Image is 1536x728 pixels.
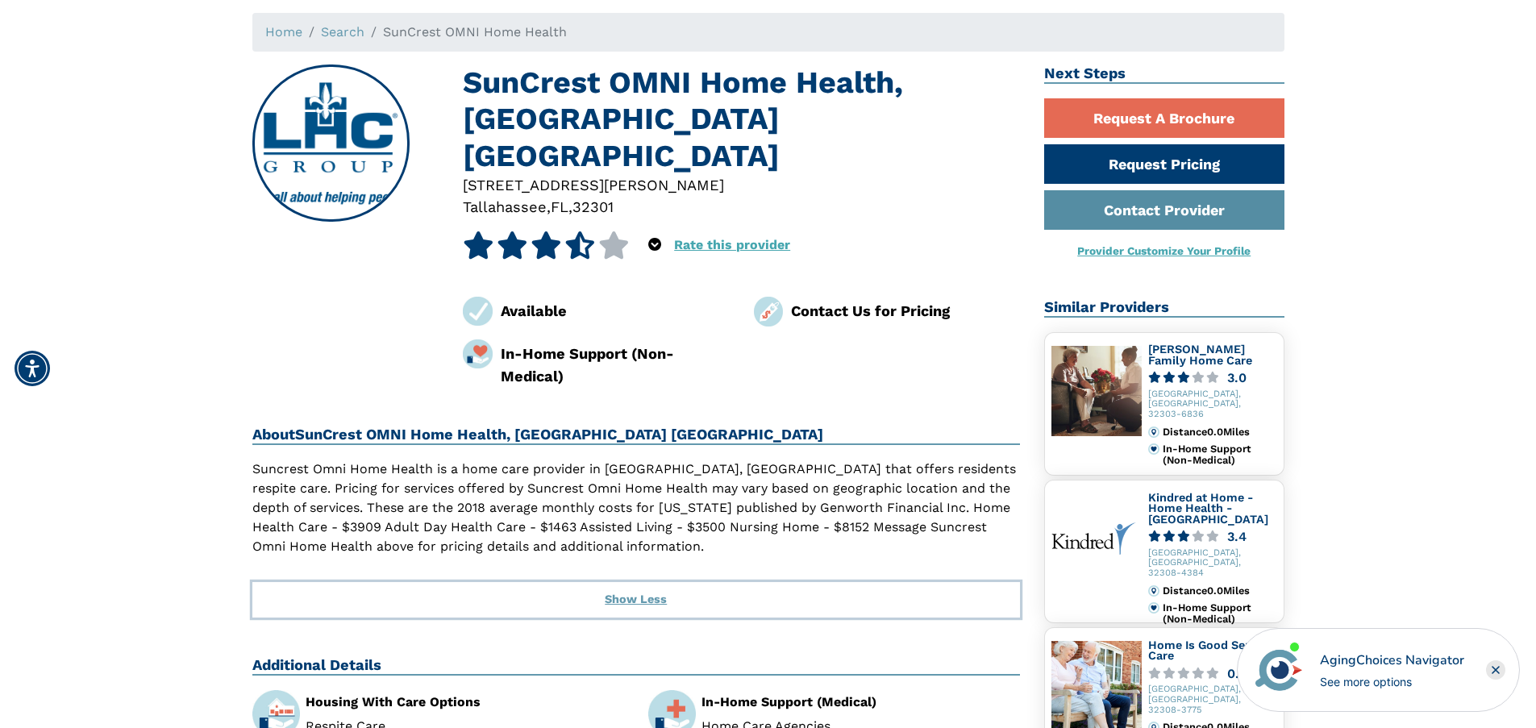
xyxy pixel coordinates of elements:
div: [GEOGRAPHIC_DATA], [GEOGRAPHIC_DATA], 32308-4384 [1148,548,1277,579]
div: Distance 0.0 Miles [1163,585,1276,597]
img: distance.svg [1148,585,1159,597]
h2: About SunCrest OMNI Home Health, [GEOGRAPHIC_DATA] [GEOGRAPHIC_DATA] [252,426,1021,445]
img: avatar [1251,643,1306,697]
span: , [568,198,572,215]
div: [GEOGRAPHIC_DATA], [GEOGRAPHIC_DATA], 32303-6836 [1148,389,1277,420]
div: Housing With Care Options [306,696,624,709]
a: Kindred at Home - Home Health - [GEOGRAPHIC_DATA] [1148,491,1268,526]
a: Search [321,24,364,40]
a: Home Is Good Senior Care [1148,639,1268,663]
img: primary.svg [1148,602,1159,614]
span: , [547,198,551,215]
div: In-Home Support (Non-Medical) [1163,443,1276,467]
div: Accessibility Menu [15,351,50,386]
img: distance.svg [1148,426,1159,438]
a: 3.0 [1148,372,1277,384]
a: Provider Customize Your Profile [1077,244,1251,257]
h2: Next Steps [1044,64,1284,84]
a: 0.0 [1148,668,1277,680]
div: Available [501,300,730,322]
div: Popover trigger [648,231,661,259]
div: Contact Us for Pricing [791,300,1020,322]
span: Tallahassee [463,198,547,215]
div: In-Home Support (Medical) [701,696,1020,709]
a: 3.4 [1148,530,1277,543]
div: 0.0 [1227,668,1247,680]
div: Close [1486,660,1505,680]
div: AgingChoices Navigator [1320,651,1464,670]
div: 32301 [572,196,614,218]
a: Home [265,24,302,40]
div: 3.4 [1227,530,1247,543]
div: Distance 0.0 Miles [1163,426,1276,438]
div: [GEOGRAPHIC_DATA], [GEOGRAPHIC_DATA], 32308-3775 [1148,684,1277,715]
img: SunCrest OMNI Home Health, Tallahassee FL [253,82,408,204]
div: See more options [1320,673,1464,690]
span: SunCrest OMNI Home Health [383,24,567,40]
div: In-Home Support (Non-Medical) [1163,602,1276,626]
a: Request Pricing [1044,144,1284,184]
a: Contact Provider [1044,190,1284,230]
span: FL [551,198,568,215]
p: Suncrest Omni Home Health is a home care provider in [GEOGRAPHIC_DATA], [GEOGRAPHIC_DATA] that of... [252,460,1021,556]
div: In-Home Support (Non-Medical) [501,343,730,387]
h2: Additional Details [252,656,1021,676]
div: 3.0 [1227,372,1247,384]
div: [STREET_ADDRESS][PERSON_NAME] [463,174,1020,196]
button: Show Less [252,582,1021,618]
h2: Similar Providers [1044,298,1284,318]
a: Rate this provider [674,237,790,252]
nav: breadcrumb [252,13,1284,52]
h1: SunCrest OMNI Home Health, [GEOGRAPHIC_DATA] [GEOGRAPHIC_DATA] [463,64,1020,174]
a: [PERSON_NAME] Family Home Care [1148,343,1252,367]
img: primary.svg [1148,443,1159,455]
a: Request A Brochure [1044,98,1284,138]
